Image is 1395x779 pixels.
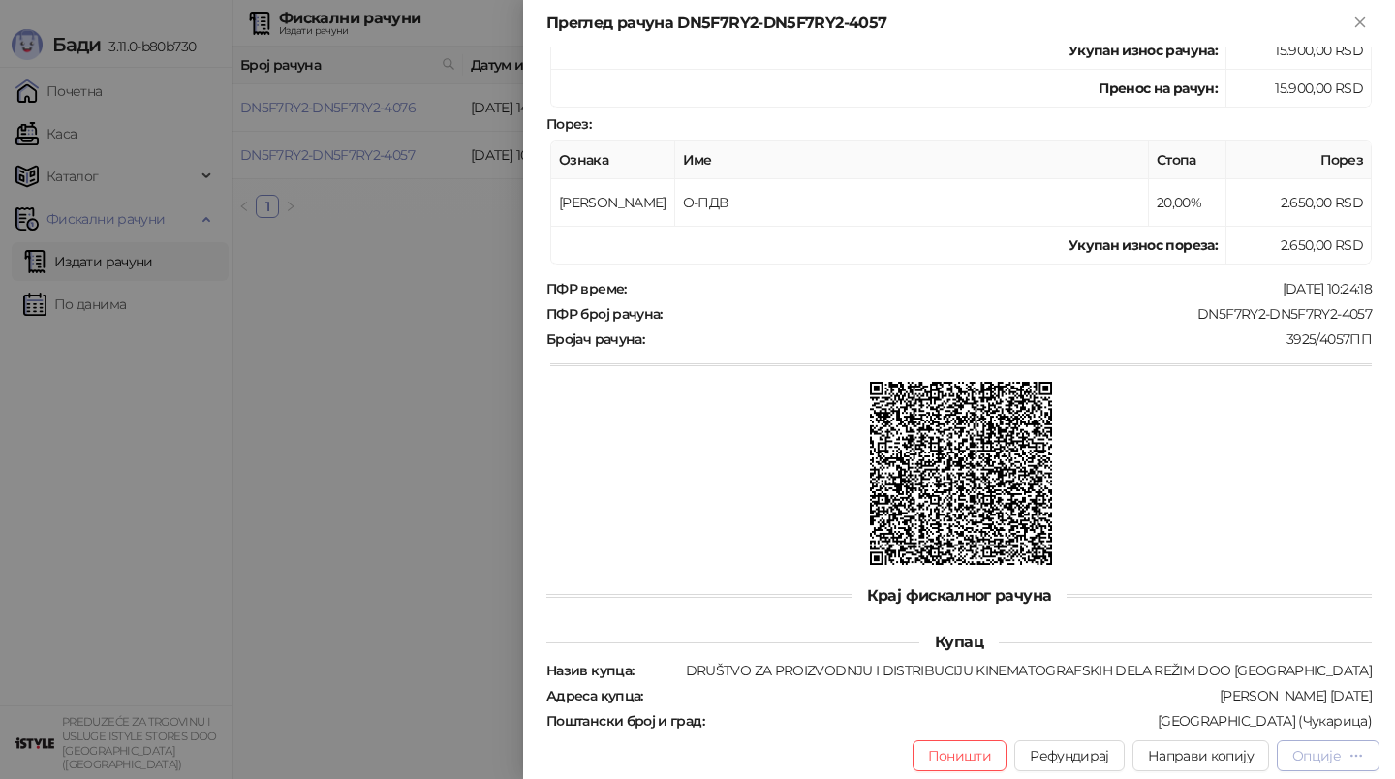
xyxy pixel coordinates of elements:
[675,179,1149,227] td: О-ПДВ
[1292,747,1341,764] div: Опције
[551,141,675,179] th: Ознака
[646,330,1374,348] div: 3925/4057ПП
[1226,179,1372,227] td: 2.650,00 RSD
[546,687,643,704] strong: Адреса купца :
[1226,70,1372,108] td: 15.900,00 RSD
[635,662,1374,679] div: DRUŠTVO ZA PROIZVODNJU I DISTRIBUCIJU KINEMATOGRAFSKIH DELA REŽIM DOO [GEOGRAPHIC_DATA]
[1348,12,1372,35] button: Close
[546,662,634,679] strong: Назив купца :
[645,687,1374,704] div: [PERSON_NAME] [DATE]
[546,280,627,297] strong: ПФР време :
[629,280,1374,297] div: [DATE] 10:24:18
[1069,42,1218,59] strong: Укупан износ рачуна :
[1148,747,1254,764] span: Направи копију
[870,382,1053,565] img: QR код
[1069,236,1218,254] strong: Укупан износ пореза:
[1226,141,1372,179] th: Порез
[546,12,1348,35] div: Преглед рачуна DN5F7RY2-DN5F7RY2-4057
[675,141,1149,179] th: Име
[1149,179,1226,227] td: 20,00%
[852,586,1068,605] span: Крај фискалног рачуна
[919,633,999,651] span: Купац
[1099,79,1218,97] strong: Пренос на рачун :
[1277,740,1379,771] button: Опције
[706,712,1374,730] div: [GEOGRAPHIC_DATA] (Чукарица)
[1226,32,1372,70] td: 15.900,00 RSD
[546,712,704,730] strong: Поштански број и град :
[665,305,1374,323] div: DN5F7RY2-DN5F7RY2-4057
[546,115,591,133] strong: Порез :
[546,305,663,323] strong: ПФР број рачуна :
[551,179,675,227] td: [PERSON_NAME]
[1132,740,1269,771] button: Направи копију
[546,330,644,348] strong: Бројач рачуна :
[1014,740,1125,771] button: Рефундирај
[1149,141,1226,179] th: Стопа
[913,740,1007,771] button: Поништи
[1226,227,1372,265] td: 2.650,00 RSD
